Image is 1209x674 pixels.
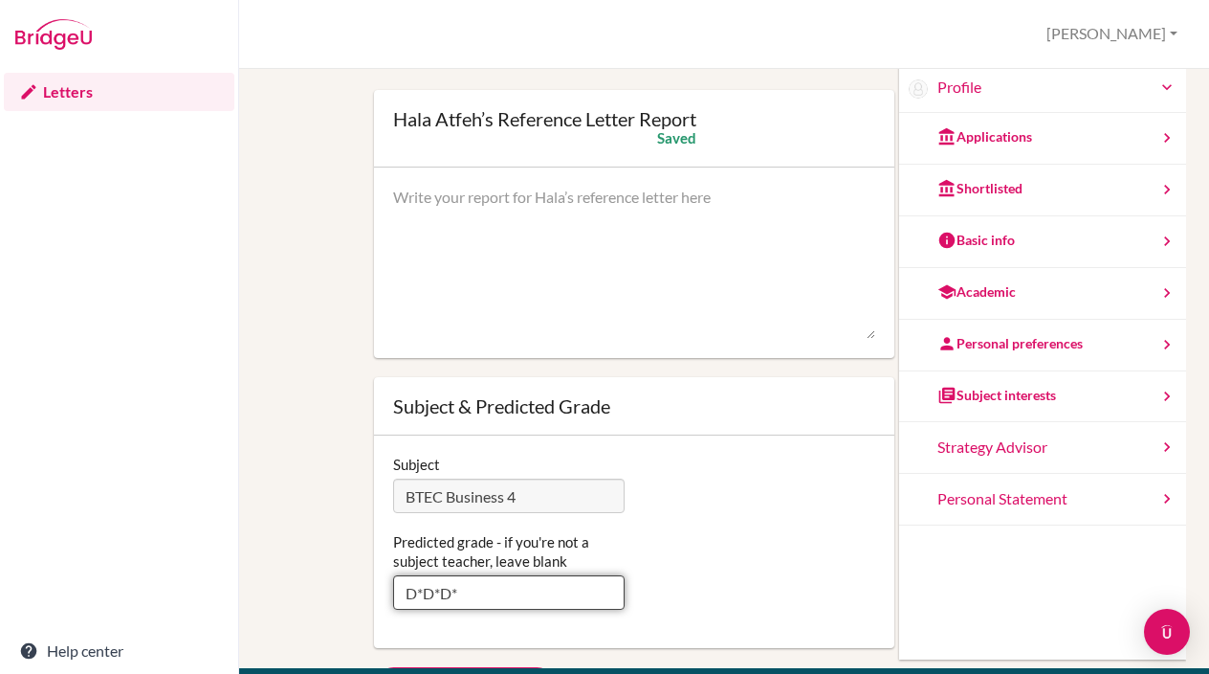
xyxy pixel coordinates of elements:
button: [PERSON_NAME] [1038,16,1186,52]
div: Academic [937,282,1016,302]
div: Hala Atfeh’s Reference Letter Report [393,109,696,128]
a: Strategy Advisor [899,422,1186,474]
div: Personal preferences [937,334,1083,353]
a: Personal preferences [899,320,1186,371]
a: Basic info [899,216,1186,268]
a: Applications [899,113,1186,165]
div: Subject & Predicted Grade [393,396,875,416]
div: Shortlisted [937,179,1022,198]
div: Saved [657,128,696,147]
img: Hala Atfeh [909,79,928,99]
a: Academic [899,268,1186,320]
a: Help center [4,632,234,670]
a: Letters [4,73,234,111]
div: Basic info [937,231,1015,250]
a: Profile [937,77,1176,99]
img: Bridge-U [15,19,92,50]
a: Shortlisted [899,165,1186,216]
a: Personal Statement [899,474,1186,526]
div: Open Intercom Messenger [1144,609,1190,655]
a: Subject interests [899,371,1186,423]
label: Subject [393,455,440,474]
div: Applications [937,127,1032,146]
div: Subject interests [937,386,1056,405]
label: Predicted grade - if you're not a subject teacher, leave blank [393,532,625,571]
